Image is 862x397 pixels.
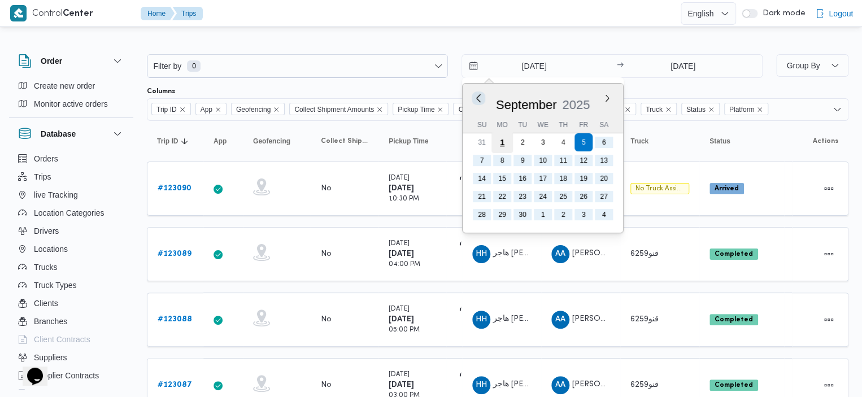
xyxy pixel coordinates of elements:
div: No [321,184,332,194]
small: [DATE] [389,241,410,247]
div: Sa [595,117,613,133]
b: [DATE] [389,381,414,389]
span: Drivers [34,224,59,238]
button: Previous Month [473,93,484,103]
a: #123089 [158,247,191,261]
div: day-7 [473,151,491,169]
span: Trucks [34,260,57,274]
button: live Tracking [14,186,129,204]
div: day-10 [534,151,552,169]
div: month-2025-09 [472,133,614,224]
span: قنو6259 [630,250,659,258]
b: دار الأرقم [459,303,490,311]
div: day-26 [574,187,593,206]
div: Mo [493,117,511,133]
span: Status [681,103,720,115]
button: App [209,132,237,150]
div: day-1 [534,206,552,224]
b: دار الأرقم [459,238,490,245]
button: Next month [603,94,612,103]
span: App [201,103,212,116]
button: Branches [14,312,129,330]
div: We [534,117,552,133]
button: Clients [14,294,129,312]
button: Remove Truck from selection in this group [665,106,672,113]
input: Press the down key to open a popover containing a calendar. [627,55,739,77]
span: Truck [630,137,648,146]
b: # 123089 [158,250,191,258]
span: App [214,137,227,146]
button: Actions [820,311,838,329]
button: Home [141,7,175,20]
div: day-12 [574,151,593,169]
span: No truck assigned [635,185,694,192]
div: Hajr Hsham Khidhuir [472,376,490,394]
div: day-31 [473,133,491,151]
span: Completed [709,314,758,325]
span: Truck [646,103,663,116]
span: Filter by [152,59,182,73]
span: Arrived [709,183,744,194]
span: Geofencing [231,103,285,115]
div: day-13 [595,151,613,169]
div: day-6 [595,133,613,151]
button: Group By [776,54,848,77]
button: Actions [820,180,838,198]
div: Th [554,117,572,133]
div: day-11 [554,151,572,169]
span: AA [555,311,565,329]
span: قنو6259 [630,381,659,389]
b: Center [63,10,93,18]
div: Tu [513,117,532,133]
span: Geofencing [253,137,290,146]
span: Client [453,103,490,115]
div: day-9 [513,151,532,169]
b: [DATE] [389,185,414,192]
button: Locations [14,240,129,258]
div: day-2 [513,133,532,151]
span: 0 available filters [187,60,201,72]
a: #123087 [158,378,192,392]
span: Group By [786,61,820,70]
svg: Sorted in descending order [180,137,189,146]
span: HH [476,311,487,329]
div: Abad Alsalam Muhammad Ahmad Ibarahaiam Abo Shshshshshshshsh [551,311,569,329]
span: Pickup Time [389,137,428,146]
img: X8yXhbKr1z7QwAAAABJRU5ErkJggg== [10,5,27,21]
span: Location Categories [34,206,105,220]
span: September [496,98,557,112]
span: Geofencing [236,103,271,116]
span: [PERSON_NAME] [572,381,637,388]
small: [DATE] [389,175,410,181]
span: Suppliers [34,351,67,364]
small: 05:00 PM [389,327,420,333]
span: Collect Shipment Amounts [294,103,374,116]
span: هاجر [PERSON_NAME] [493,381,576,388]
span: Pickup Time [393,103,449,115]
div: No [321,249,332,259]
button: Status [705,132,778,150]
button: Database [18,127,124,141]
iframe: chat widget [11,352,47,386]
button: Trucks [14,258,129,276]
b: # 123087 [158,381,192,389]
span: Trips [34,170,51,184]
span: Trip ID [156,103,177,116]
div: day-19 [574,169,593,187]
span: Pickup Time [398,103,434,116]
span: Truck [641,103,677,115]
b: # 123088 [158,316,192,323]
div: day-23 [513,187,532,206]
span: Trip ID [151,103,191,115]
span: Status [686,103,706,116]
span: Client [458,103,476,116]
button: Remove Status from selection in this group [708,106,715,113]
span: Monitor active orders [34,97,108,111]
span: 2025 [562,98,590,112]
span: [PERSON_NAME] [572,315,637,322]
button: Client Contracts [14,330,129,348]
div: day-4 [554,133,572,151]
button: Open list of options [833,105,842,114]
div: day-27 [595,187,613,206]
button: Actions [820,376,838,394]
